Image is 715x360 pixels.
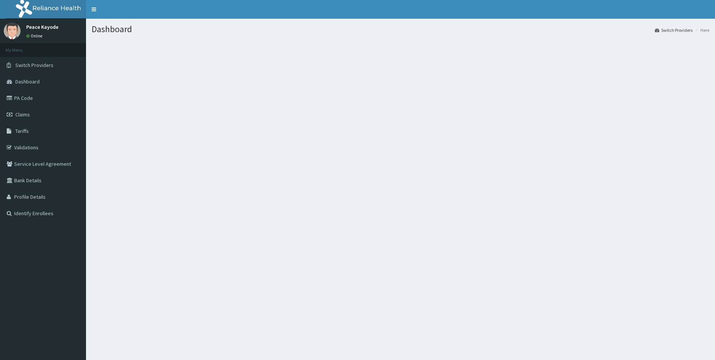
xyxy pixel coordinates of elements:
[26,33,44,39] a: Online
[15,111,30,118] span: Claims
[655,27,693,33] a: Switch Providers
[4,22,21,39] img: User Image
[693,27,709,33] li: Here
[15,62,53,68] span: Switch Providers
[26,24,58,30] p: Peace Kayode
[15,128,29,134] span: Tariffs
[15,78,40,85] span: Dashboard
[92,24,709,34] h1: Dashboard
